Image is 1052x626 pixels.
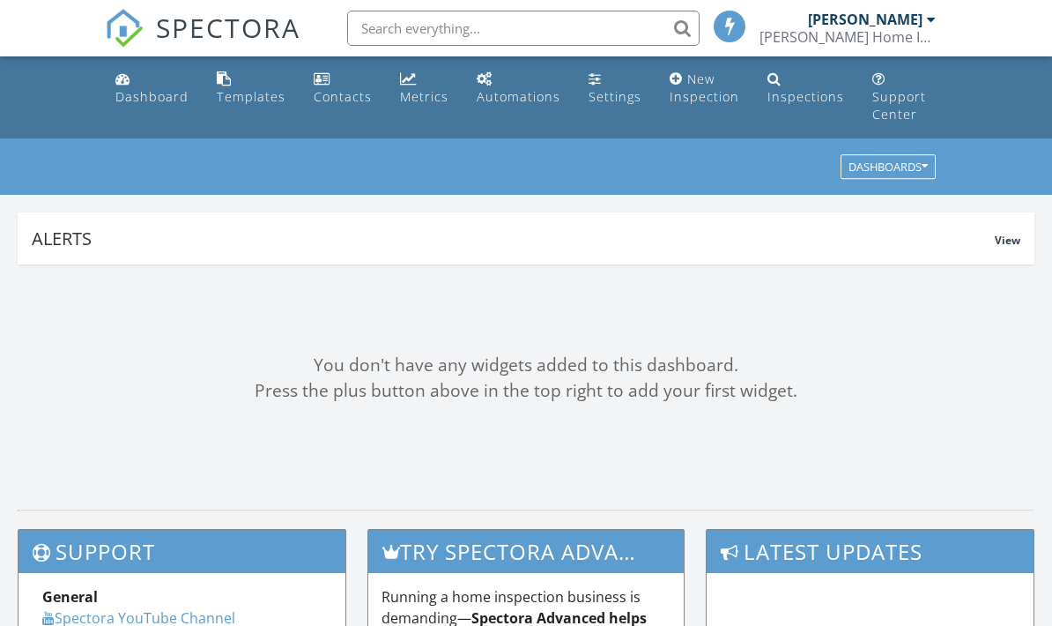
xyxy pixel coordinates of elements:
[42,587,98,607] strong: General
[477,88,560,105] div: Automations
[19,530,345,573] h3: Support
[865,63,943,131] a: Support Center
[105,9,144,48] img: The Best Home Inspection Software - Spectora
[307,63,379,114] a: Contacts
[589,88,641,105] div: Settings
[848,161,928,174] div: Dashboards
[105,24,300,61] a: SPECTORA
[18,378,1034,404] div: Press the plus button above in the top right to add your first widget.
[115,88,189,105] div: Dashboard
[217,88,285,105] div: Templates
[108,63,196,114] a: Dashboard
[759,28,936,46] div: Ryan Gilbert Home Inspections
[368,530,685,573] h3: Try spectora advanced [DATE]
[767,88,844,105] div: Inspections
[470,63,567,114] a: Automations (Basic)
[808,11,922,28] div: [PERSON_NAME]
[760,63,851,114] a: Inspections
[347,11,700,46] input: Search everything...
[18,353,1034,378] div: You don't have any widgets added to this dashboard.
[663,63,746,114] a: New Inspection
[995,233,1020,248] span: View
[314,88,372,105] div: Contacts
[156,9,300,46] span: SPECTORA
[670,71,739,105] div: New Inspection
[707,530,1033,573] h3: Latest Updates
[32,227,995,250] div: Alerts
[210,63,293,114] a: Templates
[582,63,648,114] a: Settings
[872,88,926,123] div: Support Center
[400,88,448,105] div: Metrics
[841,155,936,180] button: Dashboards
[393,63,456,114] a: Metrics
